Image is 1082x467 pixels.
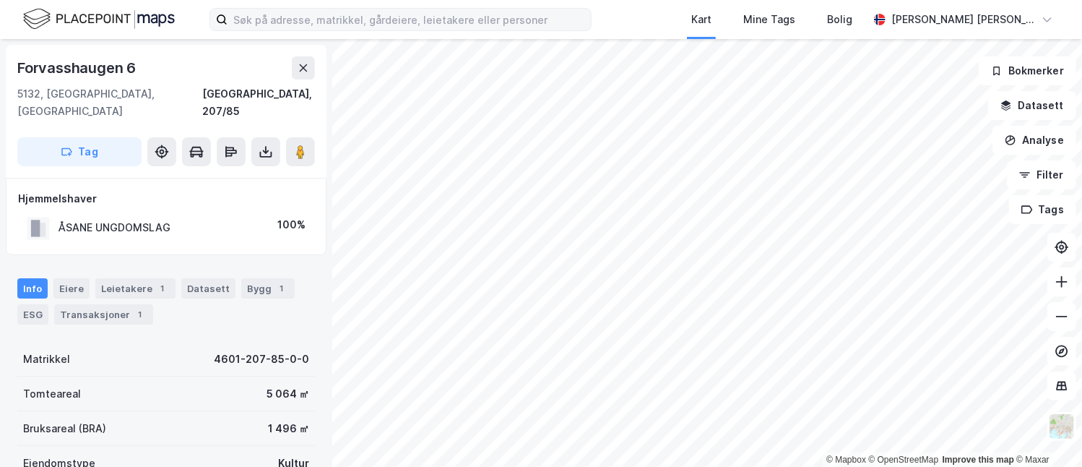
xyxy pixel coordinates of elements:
[95,278,176,299] div: Leietakere
[17,85,202,120] div: 5132, [GEOGRAPHIC_DATA], [GEOGRAPHIC_DATA]
[155,281,170,296] div: 1
[54,304,153,325] div: Transaksjoner
[23,385,81,403] div: Tomteareal
[869,455,939,465] a: OpenStreetMap
[228,9,591,30] input: Søk på adresse, matrikkel, gårdeiere, leietakere eller personer
[827,11,852,28] div: Bolig
[992,126,1076,155] button: Analyse
[23,420,106,437] div: Bruksareal (BRA)
[18,190,314,207] div: Hjemmelshaver
[743,11,795,28] div: Mine Tags
[1007,160,1076,189] button: Filter
[202,85,315,120] div: [GEOGRAPHIC_DATA], 207/85
[241,278,295,299] div: Bygg
[181,278,235,299] div: Datasett
[267,385,309,403] div: 5 064 ㎡
[17,137,142,166] button: Tag
[891,11,1036,28] div: [PERSON_NAME] [PERSON_NAME]
[53,278,90,299] div: Eiere
[23,351,70,368] div: Matrikkel
[17,56,139,80] div: Forvasshaugen 6
[133,307,147,322] div: 1
[691,11,711,28] div: Kart
[277,216,306,233] div: 100%
[979,56,1076,85] button: Bokmerker
[268,420,309,437] div: 1 496 ㎡
[59,219,170,236] div: ÅSANE UNGDOMSLAG
[1010,398,1082,467] iframe: Chat Widget
[17,278,48,299] div: Info
[826,455,866,465] a: Mapbox
[1009,195,1076,224] button: Tags
[17,304,48,325] div: ESG
[988,91,1076,120] button: Datasett
[23,7,175,32] img: logo.f888ab2527a4732fd821a326f86c7f29.svg
[1010,398,1082,467] div: Kontrollprogram for chat
[274,281,289,296] div: 1
[214,351,309,368] div: 4601-207-85-0-0
[943,455,1014,465] a: Improve this map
